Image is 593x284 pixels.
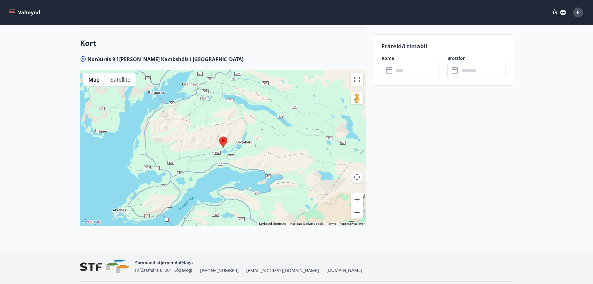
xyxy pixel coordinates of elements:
button: Zoom in [351,193,363,206]
span: Map data ©2025 Google [289,222,323,225]
button: Show street map [83,73,105,86]
a: [DOMAIN_NAME] [327,267,362,273]
button: Map camera controls [351,171,363,183]
button: menu [7,7,43,18]
a: Terms [327,222,336,225]
button: Keyboard shortcuts [259,222,286,226]
button: Zoom out [351,206,363,219]
span: [PHONE_NUMBER] [200,267,239,274]
button: E [571,5,586,20]
button: ÍS [549,7,569,18]
button: Drag Pegman onto the map to open Street View [351,92,363,104]
button: Toggle fullscreen view [351,73,363,86]
span: Hlíðasmára 8, 201 Kópavogi [135,267,192,273]
span: [EMAIL_ADDRESS][DOMAIN_NAME] [246,267,319,274]
h3: Kort [80,38,366,48]
span: Norðurás 9 í [PERSON_NAME] Kambshóls í [GEOGRAPHIC_DATA] [87,56,243,63]
img: Google [82,218,102,226]
img: vjCaq2fThgY3EUYqSgpjEiBg6WP39ov69hlhuPVN.png [80,260,130,273]
label: Koma [382,55,440,61]
a: Open this area in Google Maps (opens a new window) [82,218,102,226]
button: Show satellite imagery [105,73,136,86]
a: Report a map error [340,222,365,225]
span: E [577,9,580,16]
label: Brottför [447,55,506,61]
span: Samband stjórnendafélaga [135,260,193,266]
p: Frátekið tímabil [382,42,506,50]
